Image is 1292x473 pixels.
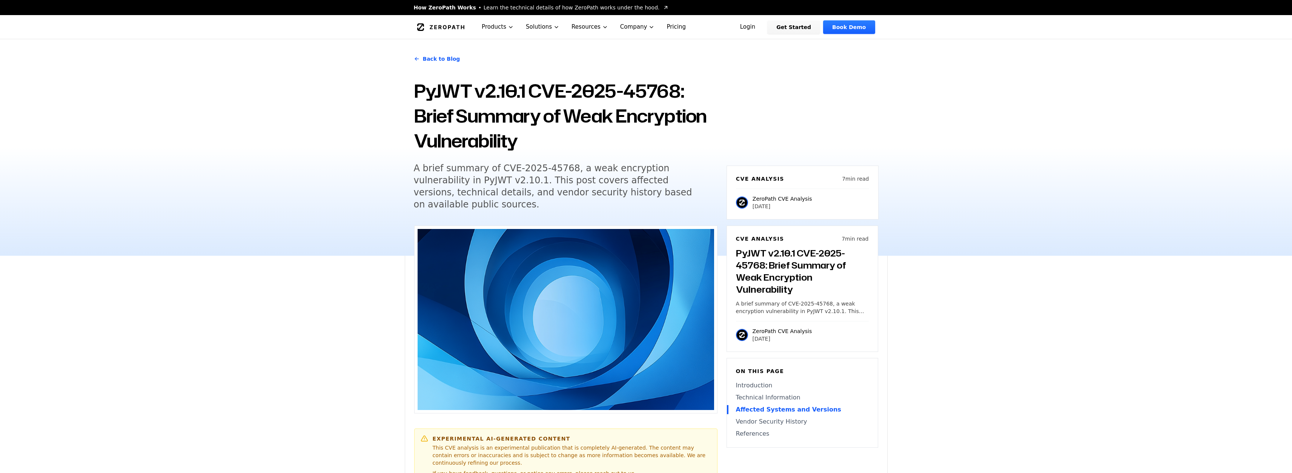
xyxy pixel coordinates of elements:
[418,229,714,410] img: PyJWT v2.10.1 CVE-2025-45768: Brief Summary of Weak Encryption Vulnerability
[414,48,460,69] a: Back to Blog
[405,15,888,39] nav: Global
[767,20,820,34] a: Get Started
[736,235,784,243] h6: CVE Analysis
[736,300,869,315] p: A brief summary of CVE-2025-45768, a weak encryption vulnerability in PyJWT v2.10.1. This post co...
[753,195,812,203] p: ZeroPath CVE Analysis
[736,417,869,426] a: Vendor Security History
[614,15,661,39] button: Company
[736,329,748,341] img: ZeroPath CVE Analysis
[414,4,669,11] a: How ZeroPath WorksLearn the technical details of how ZeroPath works under the hood.
[736,197,748,209] img: ZeroPath CVE Analysis
[565,15,614,39] button: Resources
[476,15,520,39] button: Products
[753,335,812,342] p: [DATE]
[484,4,660,11] span: Learn the technical details of how ZeroPath works under the hood.
[520,15,565,39] button: Solutions
[736,367,869,375] h6: On this page
[433,435,711,442] h6: Experimental AI-Generated Content
[414,162,704,210] h5: A brief summary of CVE-2025-45768, a weak encryption vulnerability in PyJWT v2.10.1. This post co...
[842,235,868,243] p: 7 min read
[736,381,869,390] a: Introduction
[736,429,869,438] a: References
[736,247,869,295] h3: PyJWT v2.10.1 CVE-2025-45768: Brief Summary of Weak Encryption Vulnerability
[661,15,692,39] a: Pricing
[823,20,875,34] a: Book Demo
[753,203,812,210] p: [DATE]
[414,4,476,11] span: How ZeroPath Works
[753,327,812,335] p: ZeroPath CVE Analysis
[433,444,711,467] p: This CVE analysis is an experimental publication that is completely AI-generated. The content may...
[736,175,784,183] h6: CVE Analysis
[414,78,717,153] h1: PyJWT v2.10.1 CVE-2025-45768: Brief Summary of Weak Encryption Vulnerability
[731,20,765,34] a: Login
[842,175,869,183] p: 7 min read
[736,393,869,402] a: Technical Information
[736,405,869,414] a: Affected Systems and Versions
